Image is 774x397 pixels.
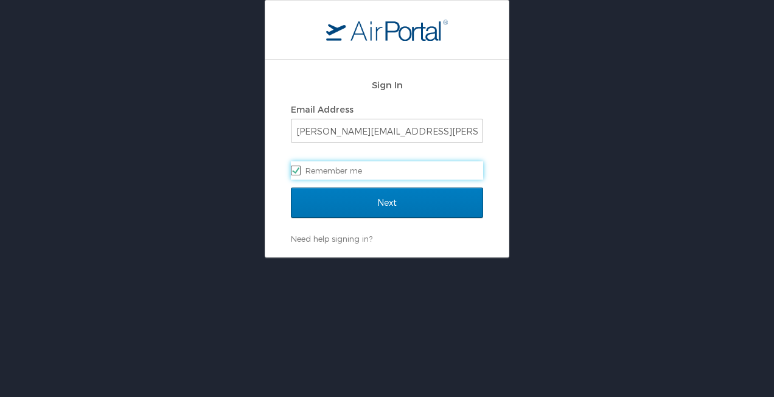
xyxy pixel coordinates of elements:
label: Email Address [291,104,354,114]
label: Remember me [291,161,483,180]
img: logo [326,19,448,41]
h2: Sign In [291,78,483,92]
input: Next [291,188,483,218]
a: Need help signing in? [291,234,372,244]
